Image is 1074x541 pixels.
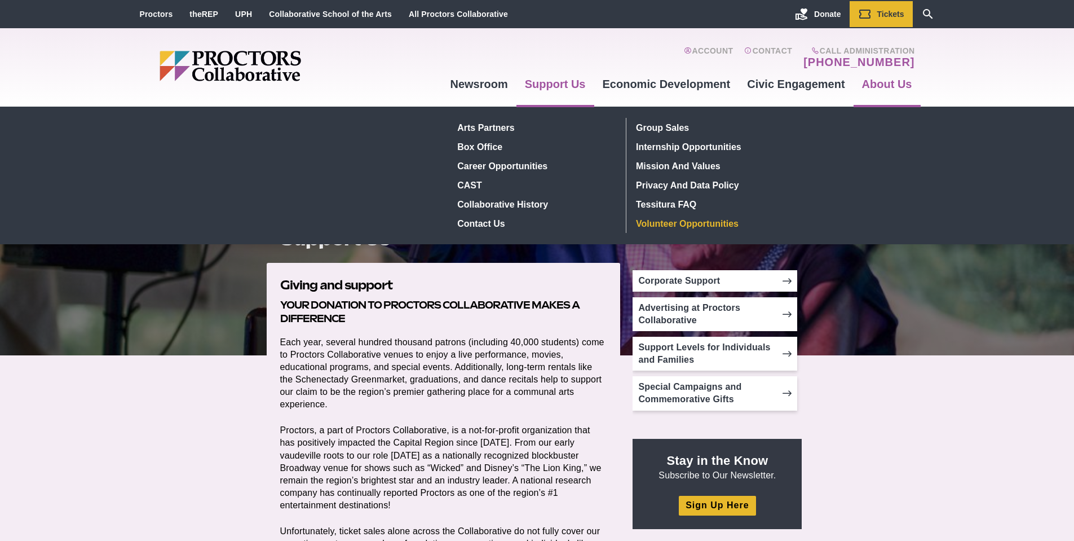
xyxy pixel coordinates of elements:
a: Account [684,46,733,69]
h3: Your donation to Proctors Collaborative makes a difference [280,298,607,325]
a: Group Sales [632,118,797,137]
a: Tickets [850,1,913,27]
a: [PHONE_NUMBER] [803,55,914,69]
strong: Stay in the Know [667,454,768,468]
h2: Giving and support [280,276,607,294]
a: Collaborative School of the Arts [269,10,392,19]
a: Arts Partners [453,118,617,137]
a: All Proctors Collaborative [409,10,508,19]
a: UPH [235,10,252,19]
a: Sign Up Here [679,496,755,516]
span: Donate [814,10,841,19]
a: Newsroom [441,69,516,99]
a: Search [913,1,943,27]
a: Collaborative History [453,195,617,214]
p: Each year, several hundred thousand patrons (including 40,000 students) come to Proctors Collabor... [280,336,607,411]
a: Volunteer Opportunities [632,214,797,233]
a: About Us [854,69,921,99]
a: Donate [786,1,849,27]
h1: Support Us [280,228,607,249]
a: Tessitura FAQ [632,195,797,214]
a: Support Levels for Individuals and Families [633,337,797,371]
a: Box Office [453,137,617,156]
a: Advertising at Proctors Collaborative [633,297,797,331]
a: Proctors [140,10,173,19]
p: Proctors, a part of Proctors Collaborative, is a not-for-profit organization that has positively ... [280,424,607,512]
a: Support Us [516,69,594,99]
a: Economic Development [594,69,739,99]
a: Contact [744,46,792,69]
a: Special Campaigns and Commemorative Gifts [633,376,797,410]
a: theREP [189,10,218,19]
span: Tickets [877,10,904,19]
a: Mission and Values [632,156,797,175]
a: Civic Engagement [739,69,853,99]
a: Career Opportunities [453,156,617,175]
a: Internship Opportunities [632,137,797,156]
span: Call Administration [800,46,914,55]
a: Corporate Support [633,270,797,292]
p: Subscribe to Our Newsletter. [646,452,788,482]
a: Contact Us [453,214,617,233]
a: Privacy and Data Policy [632,175,797,195]
a: CAST [453,175,617,195]
img: Proctors logo [160,51,388,81]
